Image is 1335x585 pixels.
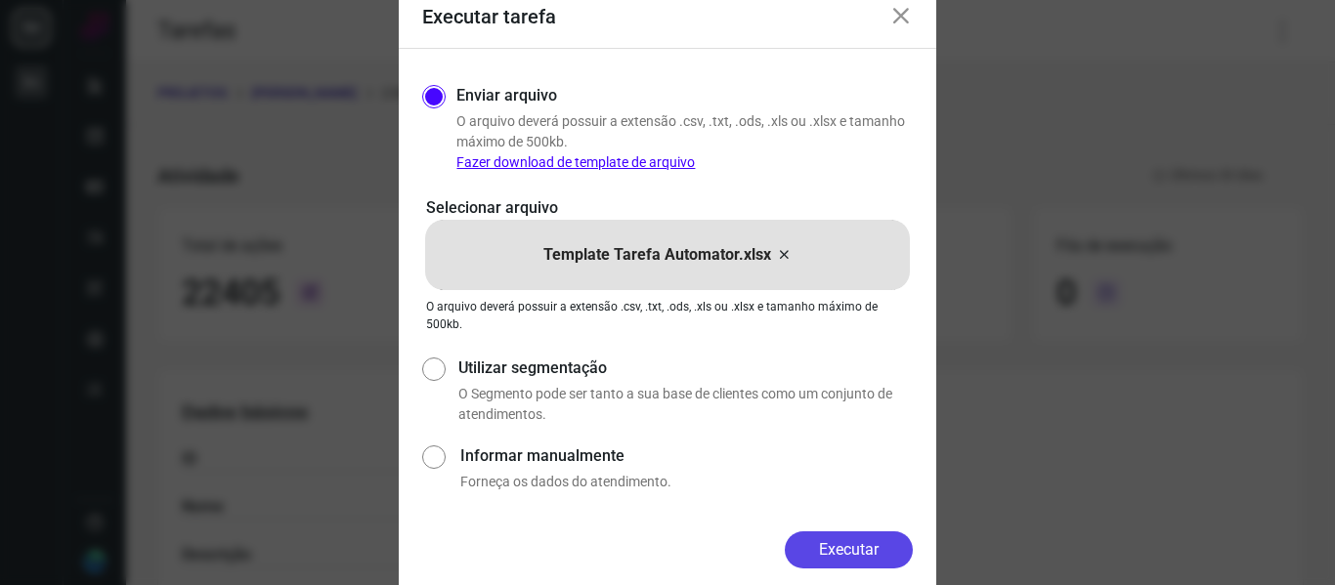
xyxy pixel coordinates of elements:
p: O arquivo deverá possuir a extensão .csv, .txt, .ods, .xls ou .xlsx e tamanho máximo de 500kb. [426,298,909,333]
label: Enviar arquivo [456,84,557,107]
p: Forneça os dados do atendimento. [460,472,913,492]
p: O arquivo deverá possuir a extensão .csv, .txt, .ods, .xls ou .xlsx e tamanho máximo de 500kb. [456,111,913,173]
h3: Executar tarefa [422,5,556,28]
p: Template Tarefa Automator.xlsx [543,243,771,267]
p: O Segmento pode ser tanto a sua base de clientes como um conjunto de atendimentos. [458,384,913,425]
a: Fazer download de template de arquivo [456,154,695,170]
label: Utilizar segmentação [458,356,913,380]
button: Executar [785,531,913,568]
label: Informar manualmente [460,444,913,468]
p: Selecionar arquivo [426,196,909,220]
